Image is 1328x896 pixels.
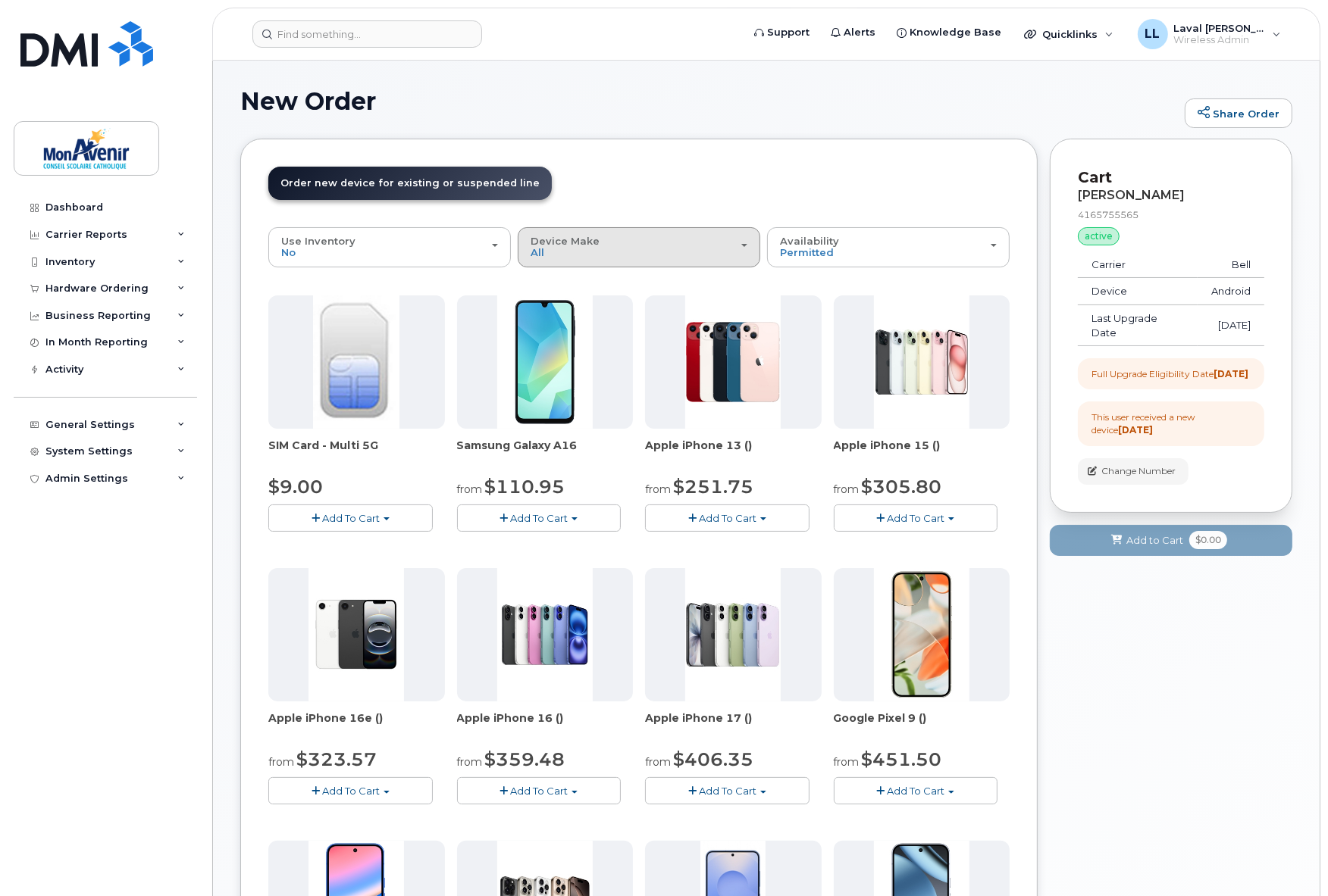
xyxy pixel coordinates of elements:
[280,177,540,189] span: Order new device for existing or suspended line
[1078,305,1198,346] td: Last Upgrade Date
[699,512,756,524] span: Add To Cart
[1078,278,1198,305] td: Device
[457,777,622,804] button: Add To Cart
[780,235,839,247] span: Availability
[887,785,944,797] span: Add To Cart
[1198,278,1264,305] td: Android
[699,785,756,797] span: Add To Cart
[645,438,822,468] div: Apple iPhone 13 ()
[485,476,565,498] span: $110.95
[1126,533,1183,548] span: Add to Cart
[1078,458,1189,485] button: Change Number
[1078,167,1264,189] p: Cart
[834,482,860,496] small: from
[1185,98,1292,129] a: Share Order
[1078,251,1198,279] td: Carrier
[268,438,445,468] div: SIM Card - Multi 5G
[685,568,781,701] img: phone23841.JPG
[767,227,1010,267] button: Availability Permitted
[457,504,622,531] button: Add To Cart
[1092,411,1251,436] div: This user received a new device
[673,748,753,770] span: $406.35
[268,710,445,741] div: Apple iPhone 16e ()
[874,568,969,701] img: phone23866.JPG
[268,755,294,769] small: from
[834,710,1010,741] div: Google Pixel 9 ()
[1118,424,1153,436] strong: [DATE]
[1198,305,1264,346] td: [DATE]
[322,785,380,797] span: Add To Cart
[1092,367,1248,380] div: Full Upgrade Eligibility Date
[645,710,822,741] div: Apple iPhone 17 ()
[834,755,860,769] small: from
[457,438,634,468] div: Samsung Galaxy A16
[645,504,810,531] button: Add To Cart
[296,748,377,770] span: $323.57
[685,295,781,429] img: phone23677.JPG
[862,476,942,498] span: $305.80
[531,246,544,258] span: All
[862,748,942,770] span: $451.50
[1189,531,1227,549] span: $0.00
[497,295,593,429] img: phone23946.JPG
[874,295,969,429] img: phone23835.JPG
[780,246,834,258] span: Permitted
[268,476,323,498] span: $9.00
[1078,189,1264,202] div: [PERSON_NAME]
[673,476,753,498] span: $251.75
[1214,368,1248,379] strong: [DATE]
[268,504,433,531] button: Add To Cart
[1078,208,1264,221] div: 4165755565
[485,748,565,770] span: $359.48
[268,777,433,804] button: Add To Cart
[457,755,483,769] small: from
[268,227,511,267] button: Use Inventory No
[309,568,404,701] img: phone23837.JPG
[497,568,593,701] img: phone23906.JPG
[1050,525,1292,556] button: Add to Cart $0.00
[645,755,671,769] small: from
[510,785,568,797] span: Add To Cart
[240,88,1177,114] h1: New Order
[834,777,998,804] button: Add To Cart
[1198,251,1264,279] td: Bell
[531,235,600,247] span: Device Make
[457,710,634,741] div: Apple iPhone 16 ()
[1078,227,1120,245] div: active
[510,512,568,524] span: Add To Cart
[281,246,296,258] span: No
[834,504,998,531] button: Add To Cart
[645,482,671,496] small: from
[322,512,380,524] span: Add To Cart
[313,295,399,429] img: 00D627D4-43E9-49B7-A367-2C99342E128C.jpg
[834,438,1010,468] div: Apple iPhone 15 ()
[518,227,760,267] button: Device Make All
[1101,464,1176,478] span: Change Number
[645,777,810,804] button: Add To Cart
[281,235,355,247] span: Use Inventory
[887,512,944,524] span: Add To Cart
[457,482,483,496] small: from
